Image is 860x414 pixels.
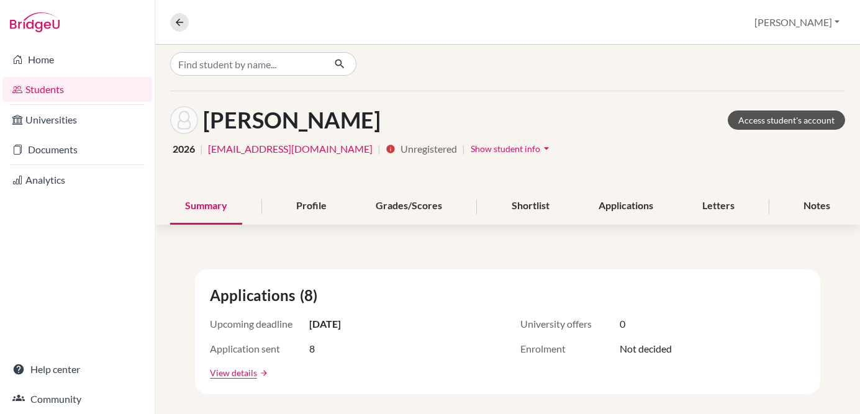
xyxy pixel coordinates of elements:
input: Find student by name... [170,52,324,76]
a: Universities [2,107,152,132]
a: arrow_forward [257,369,268,377]
span: | [462,142,465,156]
span: 2026 [173,142,195,156]
span: Not decided [620,341,672,356]
a: View details [210,366,257,379]
img: Xiaoming Wang's avatar [170,106,198,134]
h1: [PERSON_NAME] [203,107,381,133]
a: Help center [2,357,152,382]
span: | [378,142,381,156]
div: Summary [170,188,242,225]
a: Access student's account [728,110,845,130]
span: 8 [309,341,315,356]
i: info [386,144,396,154]
span: University offers [520,317,620,331]
a: Documents [2,137,152,162]
a: Community [2,387,152,412]
a: Students [2,77,152,102]
span: Applications [210,284,300,307]
img: Bridge-U [10,12,60,32]
div: Shortlist [497,188,564,225]
span: (8) [300,284,322,307]
span: Application sent [210,341,309,356]
a: Home [2,47,152,72]
span: | [200,142,203,156]
div: Notes [789,188,845,225]
div: Applications [584,188,668,225]
span: Enrolment [520,341,620,356]
span: 0 [620,317,625,331]
span: Upcoming deadline [210,317,309,331]
div: Profile [281,188,342,225]
a: [EMAIL_ADDRESS][DOMAIN_NAME] [208,142,373,156]
span: Unregistered [401,142,457,156]
div: Grades/Scores [361,188,457,225]
i: arrow_drop_down [540,142,553,155]
span: Show student info [471,143,540,154]
button: Show student infoarrow_drop_down [470,139,553,158]
div: Letters [687,188,749,225]
a: Analytics [2,168,152,192]
button: [PERSON_NAME] [749,11,845,34]
span: [DATE] [309,317,341,331]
